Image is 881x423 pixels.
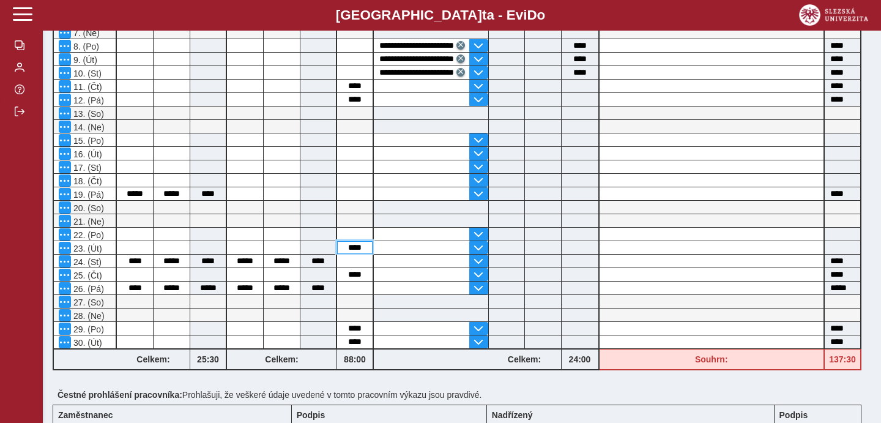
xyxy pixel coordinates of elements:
button: Menu [59,242,71,254]
span: 29. (Po) [71,324,104,334]
button: Menu [59,269,71,281]
b: Celkem: [488,354,561,364]
span: 10. (St) [71,69,102,78]
span: 12. (Pá) [71,95,104,105]
b: [GEOGRAPHIC_DATA] a - Evi [37,7,844,23]
button: Menu [59,215,71,227]
img: logo_web_su.png [799,4,868,26]
b: Podpis [297,410,325,420]
button: Menu [59,107,71,119]
button: Menu [59,309,71,321]
span: 16. (Út) [71,149,102,159]
button: Menu [59,228,71,241]
button: Menu [59,255,71,268]
span: 9. (Út) [71,55,97,65]
span: 25. (Čt) [71,271,102,280]
span: 30. (Út) [71,338,102,348]
b: 88:00 [337,354,373,364]
b: Podpis [779,410,808,420]
b: Čestné prohlášení pracovníka: [58,390,182,400]
div: Prohlašuji, že veškeré údaje uvedené v tomto pracovním výkazu jsou pravdivé. [53,385,871,405]
span: 19. (Pá) [71,190,104,200]
b: Nadřízený [492,410,533,420]
span: 15. (Po) [71,136,104,146]
button: Menu [59,53,71,66]
span: 8. (Po) [71,42,99,51]
span: D [527,7,537,23]
b: Zaměstnanec [58,410,113,420]
span: 28. (Ne) [71,311,105,321]
span: t [482,7,486,23]
b: Souhrn: [695,354,728,364]
span: 24. (St) [71,257,102,267]
button: Menu [59,148,71,160]
button: Menu [59,80,71,92]
span: 27. (So) [71,298,104,307]
b: 24:00 [562,354,598,364]
button: Menu [59,282,71,294]
b: 137:30 [825,354,860,364]
b: 25:30 [190,354,226,364]
button: Menu [59,174,71,187]
button: Menu [59,121,71,133]
span: 18. (Čt) [71,176,102,186]
div: Fond pracovní doby (176 h) a součet hodin (137:30 h) se neshodují! [600,349,825,370]
span: 22. (Po) [71,230,104,240]
div: Fond pracovní doby (176 h) a součet hodin (137:30 h) se neshodují! [825,349,861,370]
span: 7. (Ne) [71,28,100,38]
span: 23. (Út) [71,244,102,253]
b: Celkem: [117,354,190,364]
span: 21. (Ne) [71,217,105,226]
span: 17. (St) [71,163,102,173]
button: Menu [59,161,71,173]
span: 11. (Čt) [71,82,102,92]
button: Menu [59,94,71,106]
button: Menu [59,67,71,79]
button: Menu [59,336,71,348]
span: 14. (Ne) [71,122,105,132]
span: 20. (So) [71,203,104,213]
button: Menu [59,134,71,146]
span: o [537,7,546,23]
button: Menu [59,40,71,52]
button: Menu [59,296,71,308]
b: Celkem: [227,354,336,364]
span: 13. (So) [71,109,104,119]
button: Menu [59,188,71,200]
button: Menu [59,26,71,39]
button: Menu [59,323,71,335]
button: Menu [59,201,71,214]
span: 26. (Pá) [71,284,104,294]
